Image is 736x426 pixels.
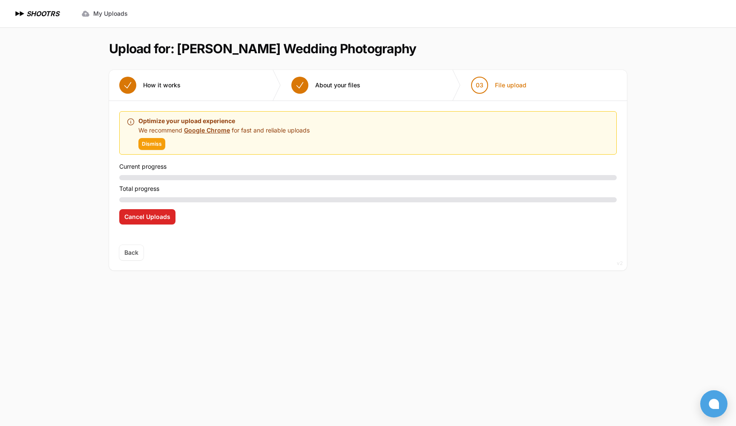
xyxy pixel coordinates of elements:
[119,161,617,172] p: Current progress
[495,81,526,89] span: File upload
[93,9,128,18] span: My Uploads
[142,141,162,147] span: Dismiss
[109,70,191,101] button: How it works
[138,116,310,126] p: Optimize your upload experience
[476,81,483,89] span: 03
[119,209,175,225] button: Cancel Uploads
[138,126,310,135] p: We recommend for fast and reliable uploads
[14,9,59,19] a: SHOOTRS SHOOTRS
[315,81,360,89] span: About your files
[119,184,617,194] p: Total progress
[617,258,623,268] div: v2
[124,213,170,221] span: Cancel Uploads
[14,9,26,19] img: SHOOTRS
[138,138,165,150] button: Dismiss
[700,390,727,417] button: Open chat window
[184,127,230,134] a: Google Chrome
[109,41,416,56] h1: Upload for: [PERSON_NAME] Wedding Photography
[143,81,181,89] span: How it works
[76,6,133,21] a: My Uploads
[281,70,371,101] button: About your files
[461,70,537,101] button: 03 File upload
[26,9,59,19] h1: SHOOTRS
